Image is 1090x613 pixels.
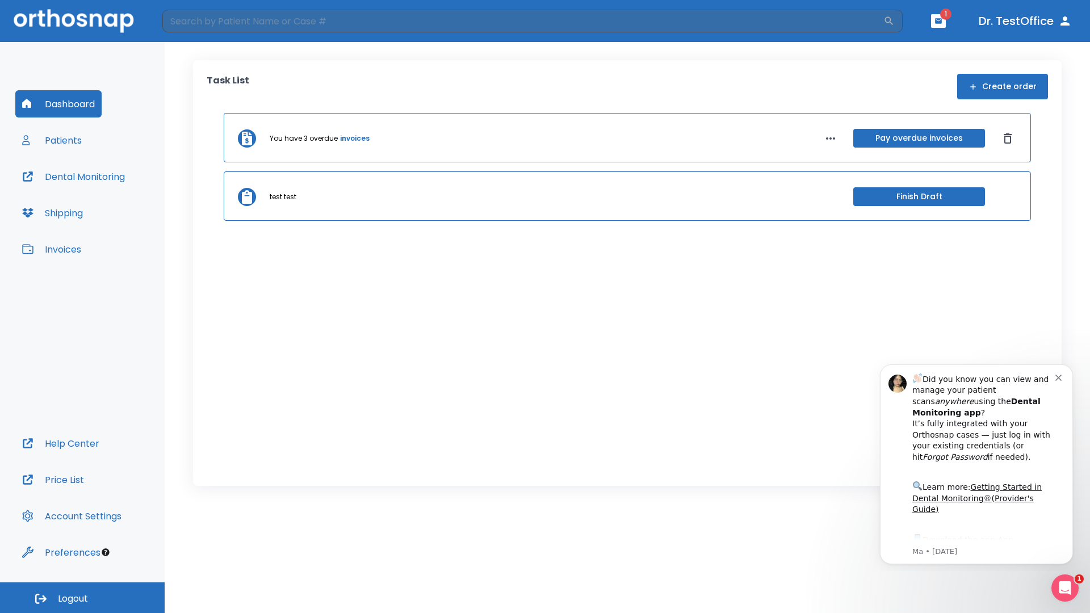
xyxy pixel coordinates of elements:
[15,502,128,530] button: Account Settings
[49,192,192,203] p: Message from Ma, sent 5w ago
[957,74,1048,99] button: Create order
[863,354,1090,571] iframe: Intercom notifications message
[15,430,106,457] button: Help Center
[999,129,1017,148] button: Dismiss
[162,10,883,32] input: Search by Patient Name or Case #
[15,236,88,263] button: Invoices
[49,178,192,236] div: Download the app: | ​ Let us know if you need help getting started!
[207,74,249,99] p: Task List
[15,199,90,226] button: Shipping
[340,133,370,144] a: invoices
[853,129,985,148] button: Pay overdue invoices
[1075,574,1084,583] span: 1
[15,127,89,154] button: Patients
[14,9,134,32] img: Orthosnap
[15,539,107,566] button: Preferences
[1051,574,1079,602] iframe: Intercom live chat
[49,181,150,201] a: App Store
[15,466,91,493] button: Price List
[853,187,985,206] button: Finish Draft
[270,133,338,144] p: You have 3 overdue
[940,9,951,20] span: 1
[15,90,102,117] button: Dashboard
[974,11,1076,31] button: Dr. TestOffice
[58,593,88,605] span: Logout
[100,547,111,557] div: Tooltip anchor
[270,192,296,202] p: test test
[192,18,202,27] button: Dismiss notification
[15,163,132,190] button: Dental Monitoring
